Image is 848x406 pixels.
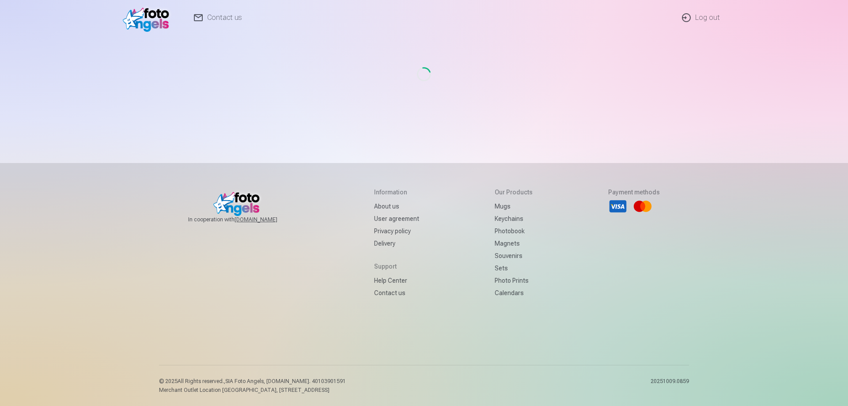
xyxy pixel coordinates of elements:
[374,225,419,237] a: Privacy policy
[225,378,346,384] span: SIA Foto Angels, [DOMAIN_NAME]. 40103901591
[495,212,533,225] a: Keychains
[633,197,652,216] li: Mastercard
[374,200,419,212] a: About us
[495,188,533,197] h5: Our products
[159,378,346,385] p: © 2025 All Rights reserved. ,
[495,225,533,237] a: Photobook
[495,262,533,274] a: Sets
[123,4,174,32] img: /fa2
[608,197,628,216] li: Visa
[495,237,533,250] a: Magnets
[374,188,419,197] h5: Information
[188,216,299,223] span: In cooperation with
[495,250,533,262] a: Souvenirs
[495,274,533,287] a: Photo prints
[608,188,660,197] h5: Payment methods
[495,200,533,212] a: Mugs
[374,287,419,299] a: Contact us
[235,216,299,223] a: [DOMAIN_NAME]
[651,378,689,394] p: 20251009.0859
[159,387,346,394] p: Merchant Outlet Location [GEOGRAPHIC_DATA], [STREET_ADDRESS]
[374,212,419,225] a: User agreement
[495,287,533,299] a: Calendars
[374,262,419,271] h5: Support
[374,274,419,287] a: Help Center
[374,237,419,250] a: Delivery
